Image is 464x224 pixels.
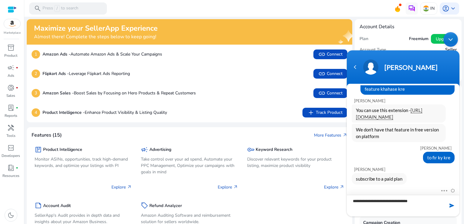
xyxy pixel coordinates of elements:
[35,146,42,153] span: package
[111,184,132,190] p: Explore
[8,73,14,78] p: Ads
[7,124,15,131] span: handyman
[5,113,17,118] p: Reports
[307,109,343,116] span: Track Product
[324,184,344,190] p: Explore
[43,110,85,115] b: Product Intelligence -
[7,44,15,51] span: inventory_2
[7,104,15,111] span: lab_profile
[442,5,449,12] span: account_circle
[43,51,70,57] b: Amazon Ads -
[149,147,171,152] h5: Advertising
[43,203,71,209] h5: Account Audit
[7,84,15,91] span: donut_small
[16,66,18,69] span: fiber_manual_record
[127,185,132,189] span: arrow_outward
[7,164,15,171] span: book_4
[32,70,40,78] p: 2
[318,90,343,97] span: Connect
[6,133,15,138] p: Tools
[318,70,343,77] span: Connect
[344,29,462,219] iframe: SalesIQ Chatwindow
[339,185,344,189] span: arrow_outward
[4,31,21,35] p: Marketplace
[318,70,326,77] span: link
[313,69,347,79] button: linkConnect
[2,173,19,178] p: Resources
[247,146,254,153] span: key
[141,156,238,175] p: Take control over your ad spend, Automate your PPC Management, Optimize your campaigns with goals...
[32,132,62,138] h4: Features (15)
[318,51,343,58] span: Connect
[43,90,196,96] p: Boost Sales by Focusing on Hero Products & Repeat Customers
[34,24,158,33] h2: Maximize your SellerApp Experience
[141,146,148,153] span: campaign
[16,107,18,109] span: fiber_manual_record
[449,5,457,12] span: keyboard_arrow_down
[314,132,347,138] a: More Featuresarrow_outward
[35,202,42,209] span: summarize
[218,184,238,190] p: Explore
[313,49,347,59] button: linkConnect
[43,70,130,77] p: Leverage Flipkart Ads Reporting
[313,88,347,98] button: linkConnect
[43,147,82,152] h5: Product Intelligence
[32,89,40,97] p: 3
[4,53,17,58] p: Product
[54,5,60,12] span: /
[233,185,238,189] span: arrow_outward
[430,3,435,14] p: IN
[16,167,18,169] span: fiber_manual_record
[32,50,40,59] p: 1
[256,147,292,152] h5: Keyword Research
[43,5,78,12] p: Press to search
[7,144,15,151] span: code_blocks
[318,51,326,58] span: link
[43,71,69,76] b: Flipkart Ads -
[247,156,344,169] p: Discover relevant keywords for your product listing, maximize product visibility
[43,51,162,57] p: Automate Amazon Ads & Scale Your Campaigns
[32,108,40,117] p: 4
[2,153,20,158] p: Developers
[318,90,326,97] span: link
[141,202,148,209] span: sell
[43,109,167,116] p: Enhance Product Visibility & Listing Quality
[423,5,429,12] img: in.svg
[302,108,347,117] button: addTrack Product
[34,5,41,12] span: search
[16,87,18,89] span: fiber_manual_record
[34,34,158,40] h4: Almost there! Complete the steps below to keep going!
[149,203,182,209] h5: Refund Analyzer
[43,90,74,96] b: Amazon Sales -
[4,19,20,28] img: amazon.svg
[7,212,15,219] span: dark_mode
[360,24,457,30] h4: Account Details
[7,64,15,71] span: campaign
[343,133,347,137] span: arrow_outward
[35,156,132,169] p: Monitor ASINs, opportunities, track high-demand keywords, and optimize your listings with PI
[307,109,315,116] span: add
[6,93,15,98] p: Sales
